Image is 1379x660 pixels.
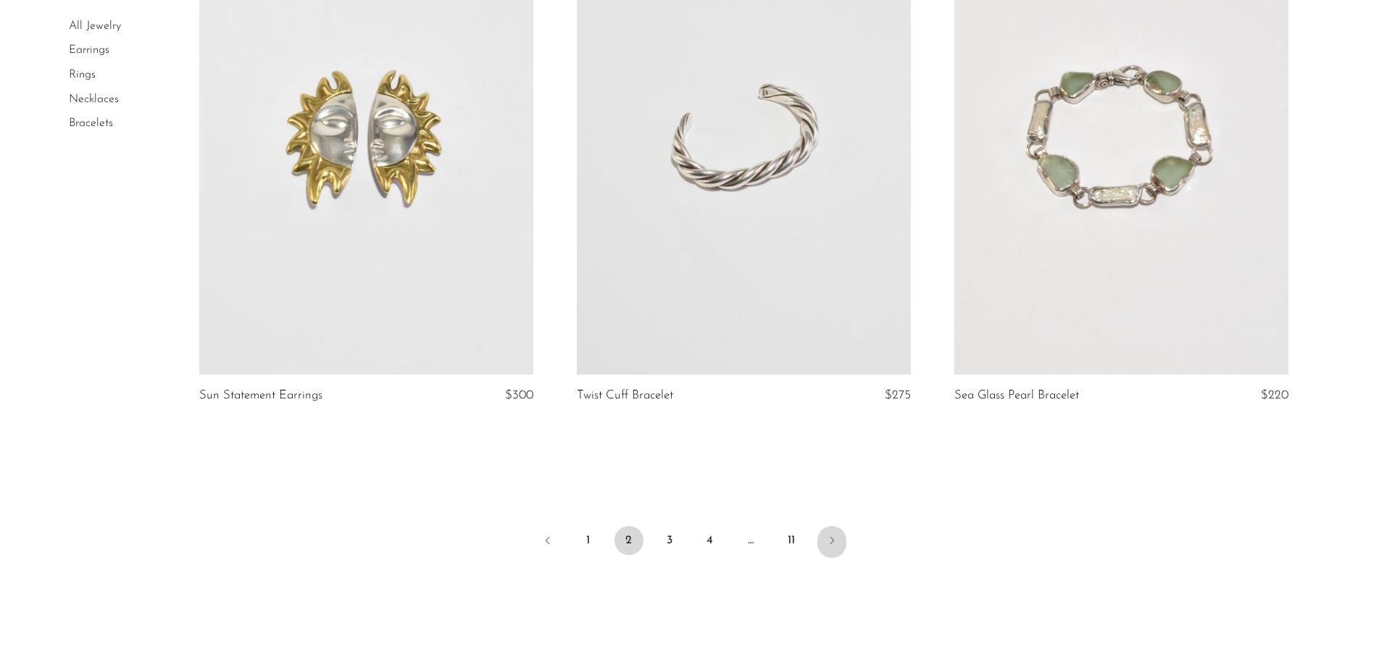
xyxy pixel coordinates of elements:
a: All Jewelry [69,20,121,32]
a: Necklaces [69,93,119,105]
a: 1 [574,526,603,555]
a: Previous [533,526,562,558]
span: 2 [614,526,643,555]
a: Earrings [69,45,109,57]
a: 11 [777,526,806,555]
span: $300 [505,389,533,401]
a: Sun Statement Earrings [199,389,322,402]
a: Bracelets [69,117,113,129]
span: … [736,526,765,555]
span: $220 [1261,389,1288,401]
a: 4 [696,526,725,555]
a: Next [817,526,846,558]
a: Sea Glass Pearl Bracelet [954,389,1079,402]
a: Twist Cuff Bracelet [577,389,673,402]
a: 3 [655,526,684,555]
a: Rings [69,69,96,80]
span: $275 [885,389,911,401]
